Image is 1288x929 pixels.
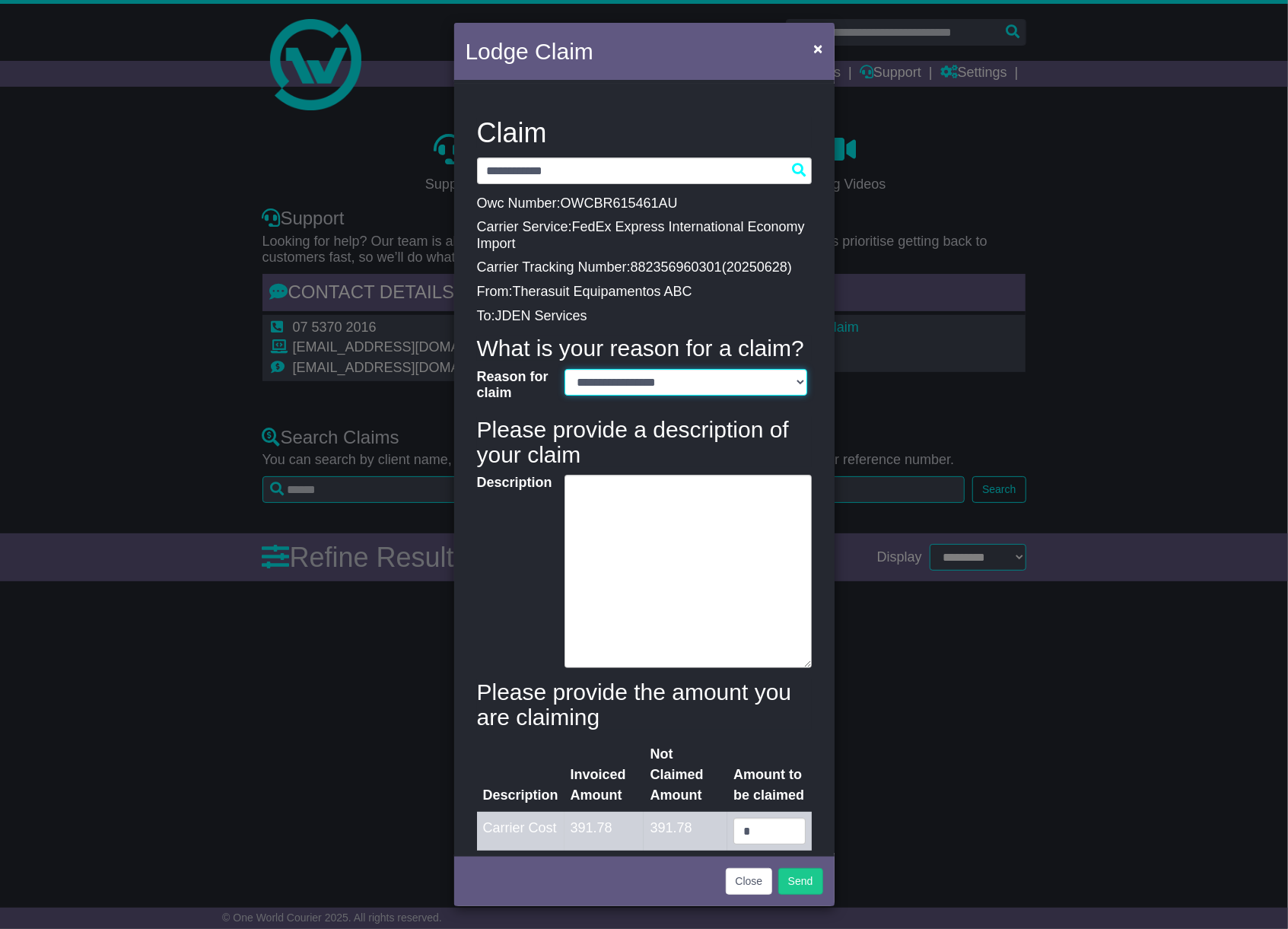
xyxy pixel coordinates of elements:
span: OWCBR615461AU [561,196,678,211]
p: Carrier Tracking Number: ( ) [477,259,812,276]
h4: What is your reason for a claim? [477,336,812,361]
h4: Please provide the amount you are claiming [477,679,812,730]
th: Amount to be claimed [727,738,811,812]
h4: Please provide a description of your claim [477,417,812,467]
th: Invoiced Amount [564,738,644,812]
button: Close [726,868,773,895]
h3: Claim [477,118,812,148]
label: Description [469,475,557,664]
td: Carrier Cost [477,812,564,851]
th: Not Claimed Amount [644,738,727,812]
span: 20250628 [727,259,787,275]
p: Owc Number: [477,196,812,212]
button: Send [778,868,823,895]
span: Therasuit Equipamentos ABC [513,284,692,299]
td: 391.78 [644,812,727,851]
p: Carrier Service: [477,219,812,252]
p: To: [477,308,812,325]
span: FedEx Express International Economy Import [477,219,805,251]
button: Close [806,33,830,64]
span: JDEN Services [495,308,587,323]
span: × [813,40,822,57]
td: 391.78 [564,812,644,851]
th: Description [477,738,564,812]
p: From: [477,284,812,301]
label: Reason for claim [469,369,557,402]
span: 882356960301 [631,259,722,275]
h4: Lodge Claim [466,34,593,68]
